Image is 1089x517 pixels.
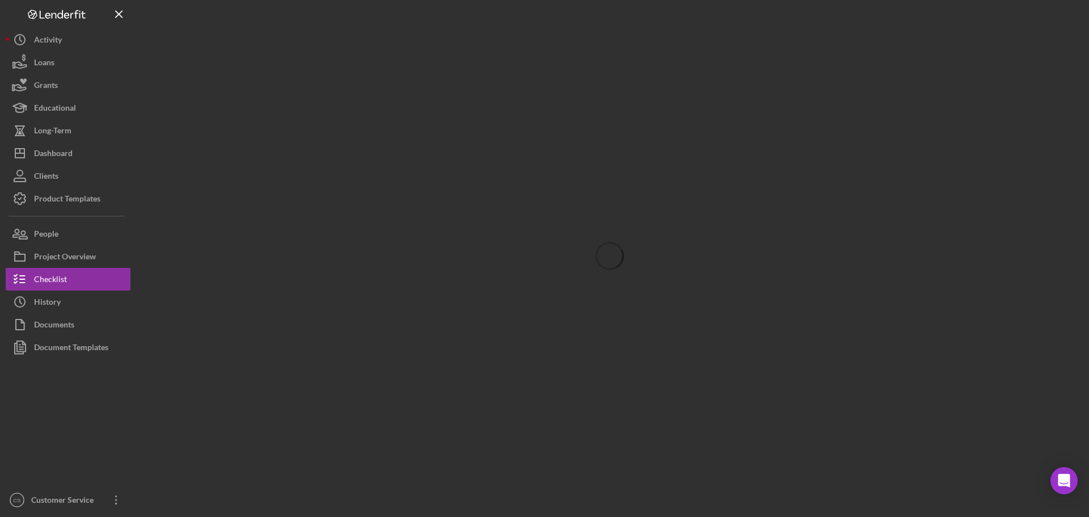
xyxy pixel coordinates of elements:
div: Grants [34,74,58,99]
button: History [6,291,130,313]
button: Product Templates [6,187,130,210]
div: Project Overview [34,245,96,271]
button: Educational [6,96,130,119]
div: Checklist [34,268,67,293]
div: Educational [34,96,76,122]
button: Checklist [6,268,130,291]
button: Documents [6,313,130,336]
div: Clients [34,165,58,190]
div: Long-Term [34,119,71,145]
div: Dashboard [34,142,73,167]
button: Loans [6,51,130,74]
button: People [6,222,130,245]
div: Activity [34,28,62,54]
div: Documents [34,313,74,339]
div: Document Templates [34,336,108,362]
div: Product Templates [34,187,100,213]
div: People [34,222,58,248]
div: Customer Service [28,489,102,514]
button: Project Overview [6,245,130,268]
button: Grants [6,74,130,96]
button: Document Templates [6,336,130,359]
button: Long-Term [6,119,130,142]
div: Loans [34,51,54,77]
button: CSCustomer Service [6,489,130,511]
button: Clients [6,165,130,187]
button: Activity [6,28,130,51]
div: Open Intercom Messenger [1050,467,1078,494]
text: CS [13,497,20,503]
div: History [34,291,61,316]
button: Dashboard [6,142,130,165]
